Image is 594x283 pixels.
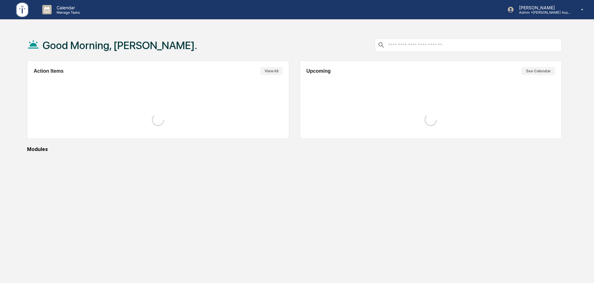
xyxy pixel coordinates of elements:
[52,10,83,15] p: Manage Tasks
[52,5,83,10] p: Calendar
[43,39,197,52] h1: Good Morning, [PERSON_NAME].
[514,5,572,10] p: [PERSON_NAME]
[306,68,331,74] h2: Upcoming
[27,146,562,152] div: Modules
[34,68,63,74] h2: Action Items
[260,67,283,75] button: View All
[514,10,572,15] p: Admin • [PERSON_NAME] Asset Management LLC
[15,1,30,18] img: logo
[522,67,555,75] button: See Calendar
